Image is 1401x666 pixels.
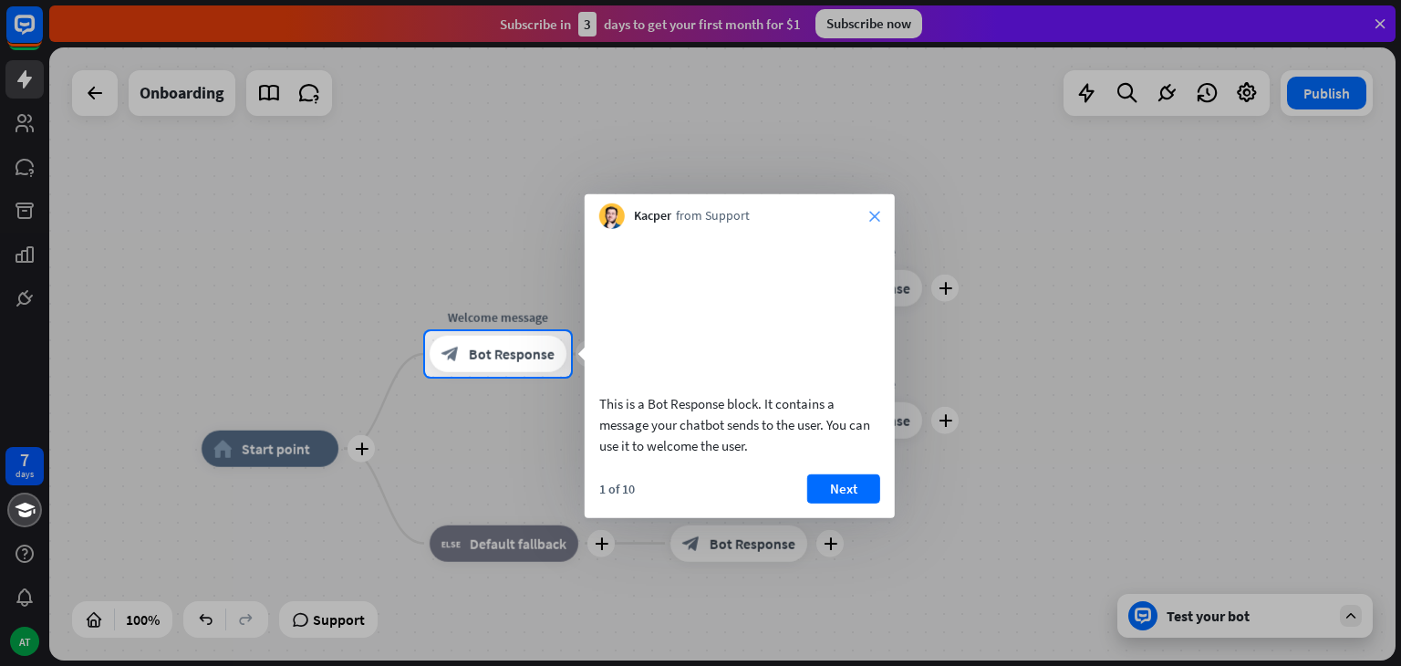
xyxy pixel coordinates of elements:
span: Bot Response [469,345,555,363]
div: This is a Bot Response block. It contains a message your chatbot sends to the user. You can use i... [599,392,880,455]
i: block_bot_response [441,345,460,363]
div: 1 of 10 [599,480,635,496]
span: from Support [676,207,750,225]
i: close [869,211,880,222]
span: Kacper [634,207,671,225]
button: Next [807,473,880,503]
